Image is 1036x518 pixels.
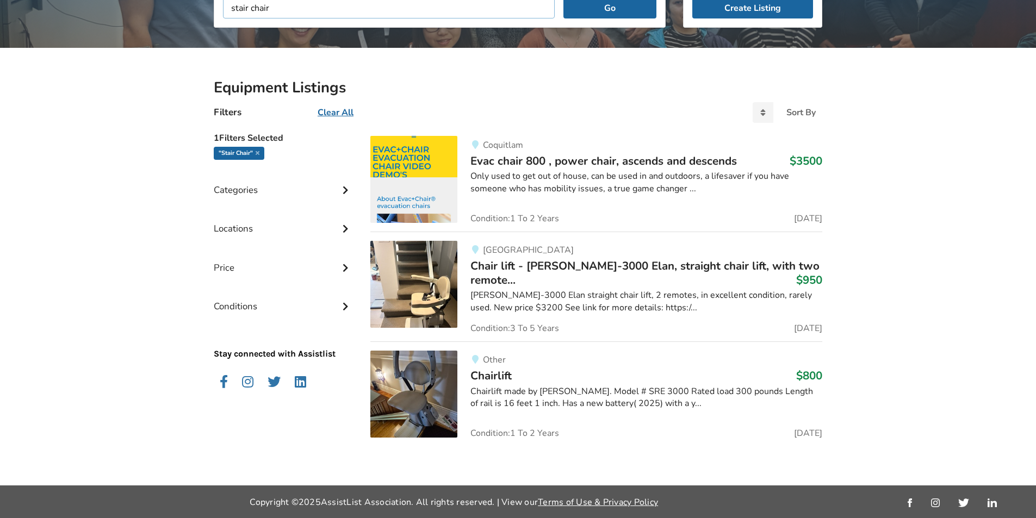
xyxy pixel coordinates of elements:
[370,136,822,232] a: mobility-evac chair 800 , power chair, ascends and descendsCoquitlamEvac chair 800 , power chair,...
[794,324,822,333] span: [DATE]
[214,201,353,240] div: Locations
[318,107,353,118] u: Clear All
[958,498,969,507] img: twitter_link
[214,147,264,160] div: "stair chair"
[214,127,353,147] h5: 1 Filters Selected
[214,240,353,279] div: Price
[470,368,512,383] span: Chairlift
[796,369,822,383] h3: $800
[370,241,457,328] img: mobility-chair lift - bruno sre-3000 elan, straight chair lift, with two remotes
[794,214,822,223] span: [DATE]
[214,106,241,118] h4: Filters
[370,351,457,438] img: mobility-chairlift
[786,108,816,117] div: Sort By
[214,163,353,201] div: Categories
[796,273,822,287] h3: $950
[931,498,940,507] img: instagram_link
[470,324,559,333] span: Condition: 3 To 5 Years
[790,154,822,168] h3: $3500
[470,153,737,168] span: Evac chair 800 , power chair, ascends and descends
[370,341,822,438] a: mobility-chairliftOtherChairlift$800Chairlift made by [PERSON_NAME]. Model # SRE 3000 Rated load ...
[214,317,353,360] p: Stay connected with Assistlist
[470,170,822,195] div: Only used to get out of house, can be used in and outdoors, a lifesaver if you have someone who h...
[470,258,820,288] span: Chair lift - [PERSON_NAME]-3000 Elan, straight chair lift, with two remote...
[483,139,523,151] span: Coquitlam
[370,232,822,342] a: mobility-chair lift - bruno sre-3000 elan, straight chair lift, with two remotes[GEOGRAPHIC_DATA]...
[470,214,559,223] span: Condition: 1 To 2 Years
[483,244,574,256] span: [GEOGRAPHIC_DATA]
[470,289,822,314] div: [PERSON_NAME]-3000 Elan straight chair lift, 2 remotes, in excellent condition, rarely used. New ...
[908,498,912,507] img: facebook_link
[470,429,559,438] span: Condition: 1 To 2 Years
[794,429,822,438] span: [DATE]
[214,78,822,97] h2: Equipment Listings
[988,498,997,507] img: linkedin_link
[483,354,506,366] span: Other
[538,496,658,508] a: Terms of Use & Privacy Policy
[370,136,457,223] img: mobility-evac chair 800 , power chair, ascends and descends
[470,385,822,410] div: Chairlift made by [PERSON_NAME]. Model # SRE 3000 Rated load 300 pounds Length of rail is 16 feet...
[214,279,353,317] div: Conditions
